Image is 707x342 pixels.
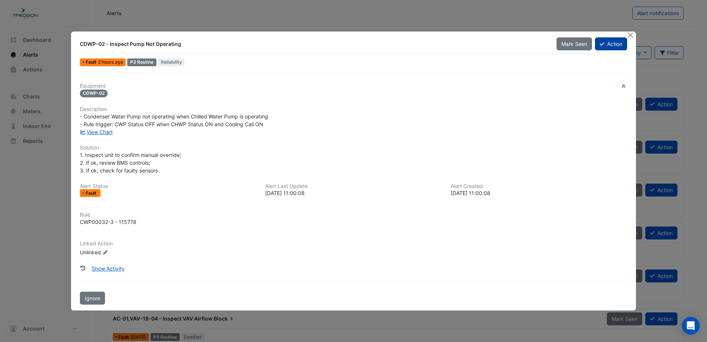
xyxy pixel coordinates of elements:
[80,113,268,127] span: - Condenser Water Pump not operating when Chilled Water Pump is operating - Rule trigger: CWP Sta...
[80,218,136,226] div: CWP00032-3 - 115778
[85,295,100,301] span: Ignore
[102,250,108,255] fa-icon: Edit Linked Action
[80,241,627,247] h6: Linked Action
[87,262,129,275] button: Show Activity
[80,106,627,113] h6: Description
[627,31,635,39] button: Close
[80,292,105,305] button: Ignore
[80,83,627,89] h6: Equipment
[86,60,98,64] span: Fault
[80,152,183,174] span: 1. Inspect unit to confirm manual override; 2. If ok, review BMS controls; 3. If ok, check for fa...
[595,37,627,50] button: Action
[98,59,123,65] span: Mon 18-Aug-2025 11:00 AEST
[557,37,592,50] button: Mark Seen
[158,58,185,66] span: Reliability
[80,248,169,256] div: Unlinked
[265,189,442,197] div: [DATE] 11:00:08
[127,58,156,66] div: P3 Routine
[451,183,627,190] h6: Alert Created
[80,212,627,218] h6: Rule
[80,145,627,151] h6: Solution
[80,129,113,135] a: View Chart
[561,41,587,47] span: Mark Seen
[86,191,98,195] span: Fault
[80,40,547,48] div: CDWP-02 - Inspect Pump Not Operating
[682,317,700,335] div: Open Intercom Messenger
[451,189,627,197] div: [DATE] 11:00:08
[80,183,256,190] h6: Alert Status
[265,183,442,190] h6: Alert Last Update
[80,90,108,97] span: CDWP-02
